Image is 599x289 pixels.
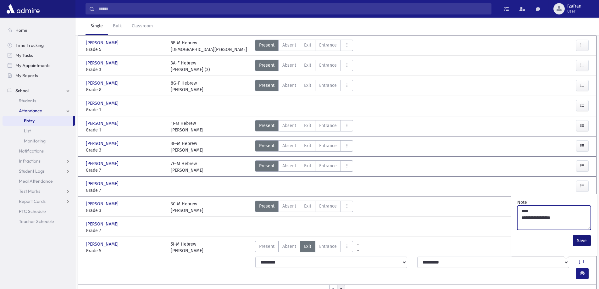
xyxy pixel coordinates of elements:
[15,42,44,48] span: Time Tracking
[19,198,46,204] span: Report Cards
[319,243,337,250] span: Entrance
[3,166,75,176] a: Student Logs
[282,42,296,48] span: Absent
[3,86,75,96] a: School
[15,63,50,68] span: My Appointments
[3,70,75,81] a: My Reports
[86,221,120,227] span: [PERSON_NAME]
[95,3,491,14] input: Search
[86,107,164,113] span: Grade 1
[5,3,41,15] img: AdmirePro
[24,138,46,144] span: Monitoring
[304,42,311,48] span: Exit
[282,142,296,149] span: Absent
[3,60,75,70] a: My Appointments
[3,106,75,116] a: Attendance
[304,62,311,69] span: Exit
[86,66,164,73] span: Grade 3
[3,216,75,226] a: Teacher Schedule
[259,122,275,129] span: Present
[171,140,203,153] div: 3E-M Hebrew [PERSON_NAME]
[255,40,353,53] div: AttTypes
[259,42,275,48] span: Present
[86,241,120,247] span: [PERSON_NAME]
[319,82,337,89] span: Entrance
[3,96,75,106] a: Students
[282,163,296,169] span: Absent
[319,163,337,169] span: Entrance
[19,178,53,184] span: Meal Attendance
[319,42,337,48] span: Entrance
[255,120,353,133] div: AttTypes
[86,147,164,153] span: Grade 3
[255,80,353,93] div: AttTypes
[3,186,75,196] a: Test Marks
[24,118,35,124] span: Entry
[19,188,40,194] span: Test Marks
[3,25,75,35] a: Home
[108,18,127,35] a: Bulk
[319,203,337,209] span: Entrance
[86,140,120,147] span: [PERSON_NAME]
[3,40,75,50] a: Time Tracking
[255,60,353,73] div: AttTypes
[282,62,296,69] span: Absent
[3,196,75,206] a: Report Cards
[86,60,120,66] span: [PERSON_NAME]
[3,50,75,60] a: My Tasks
[86,127,164,133] span: Grade 1
[319,62,337,69] span: Entrance
[259,142,275,149] span: Present
[3,116,73,126] a: Entry
[86,247,164,254] span: Grade 5
[3,146,75,156] a: Notifications
[259,62,275,69] span: Present
[255,241,353,254] div: AttTypes
[86,201,120,207] span: [PERSON_NAME]
[171,60,210,73] div: 3A-F Hebrew [PERSON_NAME] (3)
[573,235,591,246] button: Save
[19,158,41,164] span: Infractions
[86,181,120,187] span: [PERSON_NAME]
[86,227,164,234] span: Grade 7
[86,187,164,194] span: Grade 7
[86,100,120,107] span: [PERSON_NAME]
[24,128,31,134] span: List
[517,199,527,206] label: Note
[3,206,75,216] a: PTC Schedule
[3,156,75,166] a: Infractions
[19,98,36,103] span: Students
[171,40,247,53] div: 5E-M Hebrew [DEMOGRAPHIC_DATA][PERSON_NAME]
[3,136,75,146] a: Monitoring
[255,201,353,214] div: AttTypes
[86,40,120,46] span: [PERSON_NAME]
[304,142,311,149] span: Exit
[259,82,275,89] span: Present
[3,126,75,136] a: List
[567,9,583,14] span: User
[255,140,353,153] div: AttTypes
[3,176,75,186] a: Meal Attendance
[171,201,203,214] div: 3C-M Hebrew [PERSON_NAME]
[304,163,311,169] span: Exit
[15,27,27,33] span: Home
[19,108,42,114] span: Attendance
[86,120,120,127] span: [PERSON_NAME]
[304,82,311,89] span: Exit
[319,122,337,129] span: Entrance
[86,46,164,53] span: Grade 5
[567,4,583,9] span: fzafrani
[86,18,108,35] a: Single
[259,203,275,209] span: Present
[282,122,296,129] span: Absent
[259,243,275,250] span: Present
[127,18,158,35] a: Classroom
[15,73,38,78] span: My Reports
[86,80,120,86] span: [PERSON_NAME]
[304,122,311,129] span: Exit
[15,53,33,58] span: My Tasks
[259,163,275,169] span: Present
[282,243,296,250] span: Absent
[304,203,311,209] span: Exit
[171,160,203,174] div: 7F-M Hebrew [PERSON_NAME]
